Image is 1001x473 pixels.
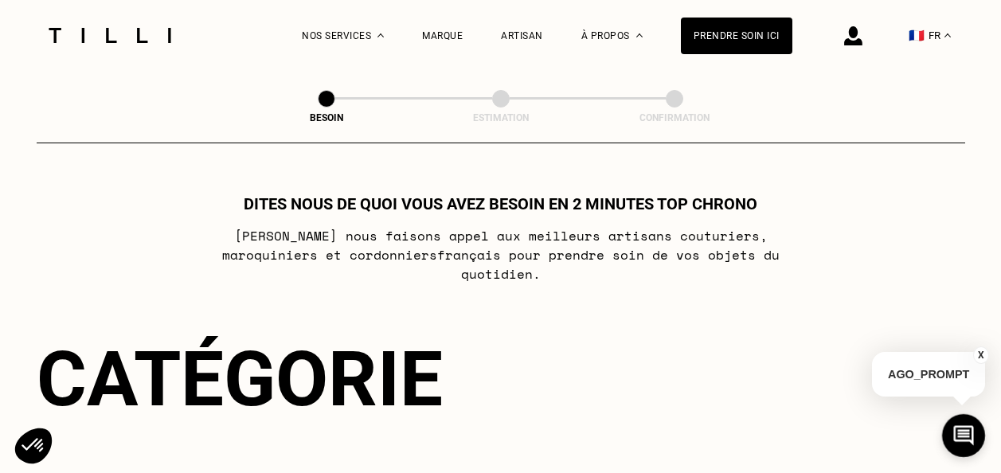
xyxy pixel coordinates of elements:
img: icône connexion [844,26,862,45]
a: Prendre soin ici [681,18,792,54]
div: Catégorie [37,334,965,424]
h1: Dites nous de quoi vous avez besoin en 2 minutes top chrono [244,194,757,213]
img: Menu déroulant à propos [636,33,643,37]
a: Marque [422,30,463,41]
p: [PERSON_NAME] nous faisons appel aux meilleurs artisans couturiers , maroquiniers et cordonniers ... [185,226,816,283]
span: 🇫🇷 [909,28,925,43]
button: X [973,346,989,364]
div: Confirmation [595,112,754,123]
div: Besoin [247,112,406,123]
img: Menu déroulant [377,33,384,37]
img: Logo du service de couturière Tilli [43,28,177,43]
img: menu déroulant [944,33,951,37]
div: Estimation [421,112,581,123]
p: AGO_PROMPT [872,352,985,397]
a: Artisan [501,30,543,41]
